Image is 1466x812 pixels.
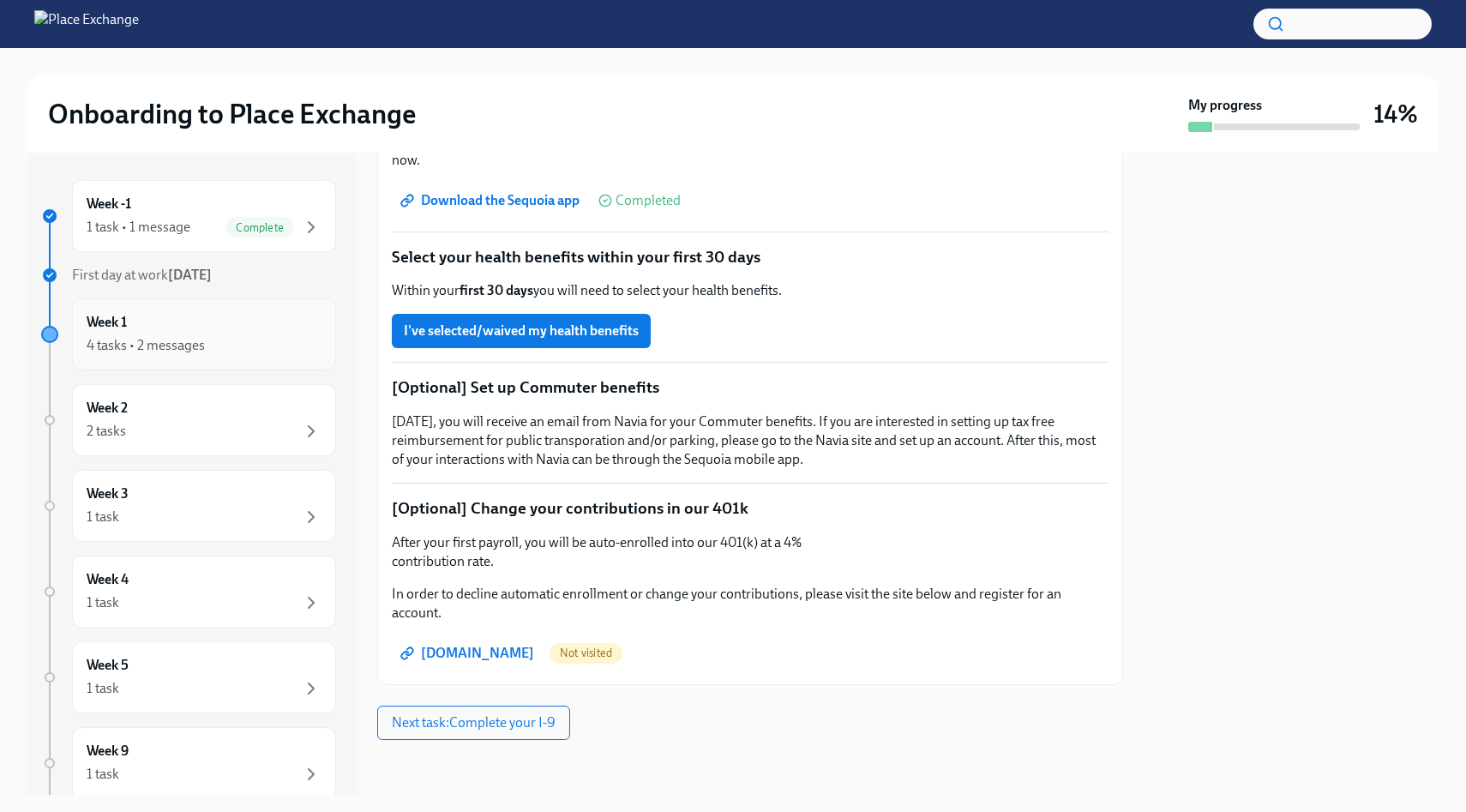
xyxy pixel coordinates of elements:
[72,267,212,283] span: First day at work
[404,322,639,340] span: I've selected/waived my health benefits
[550,647,622,659] span: Not visited
[392,281,1109,300] p: Within your you will need to select your health benefits.
[87,656,129,675] h6: Week 5
[41,641,336,713] a: Week 51 task
[87,742,129,761] h6: Week 9
[392,314,651,348] button: I've selected/waived my health benefits
[404,192,580,209] span: Download the Sequoia app
[87,313,127,332] h6: Week 1
[41,180,336,252] a: Week -11 task • 1 messageComplete
[41,470,336,542] a: Week 31 task
[87,399,128,418] h6: Week 2
[392,183,592,218] a: Download the Sequoia app
[392,497,1109,520] p: [Optional] Change your contributions in our 401k
[392,636,546,671] a: [DOMAIN_NAME]
[41,298,336,370] a: Week 14 tasks • 2 messages
[87,570,129,589] h6: Week 4
[392,246,1109,268] p: Select your health benefits within your first 30 days
[41,556,336,628] a: Week 41 task
[87,218,190,237] div: 1 task • 1 message
[87,593,119,612] div: 1 task
[48,97,416,131] h2: Onboarding to Place Exchange
[460,282,533,298] strong: first 30 days
[377,706,570,740] button: Next task:Complete your I-9
[41,727,336,799] a: Week 91 task
[225,221,294,234] span: Complete
[392,533,1109,571] p: After your first payroll, you will be auto-enrolled into our 401(k) at a 4% contribution rate.
[34,10,139,38] img: Place Exchange
[392,714,556,731] span: Next task : Complete your I-9
[168,267,212,283] strong: [DATE]
[87,422,126,441] div: 2 tasks
[1373,99,1418,129] h3: 14%
[41,266,336,285] a: First day at work[DATE]
[87,336,205,355] div: 4 tasks • 2 messages
[392,585,1109,623] p: In order to decline automatic enrollment or change your contributions, please visit the site belo...
[87,484,129,503] h6: Week 3
[1188,96,1262,115] strong: My progress
[404,645,534,662] span: [DOMAIN_NAME]
[41,384,336,456] a: Week 22 tasks
[87,195,131,214] h6: Week -1
[392,376,1109,399] p: [Optional] Set up Commuter benefits
[392,412,1109,469] p: [DATE], you will receive an email from Navia for your Commuter benefits. If you are interested in...
[87,765,119,784] div: 1 task
[616,194,681,208] span: Completed
[87,679,119,698] div: 1 task
[87,508,119,526] div: 1 task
